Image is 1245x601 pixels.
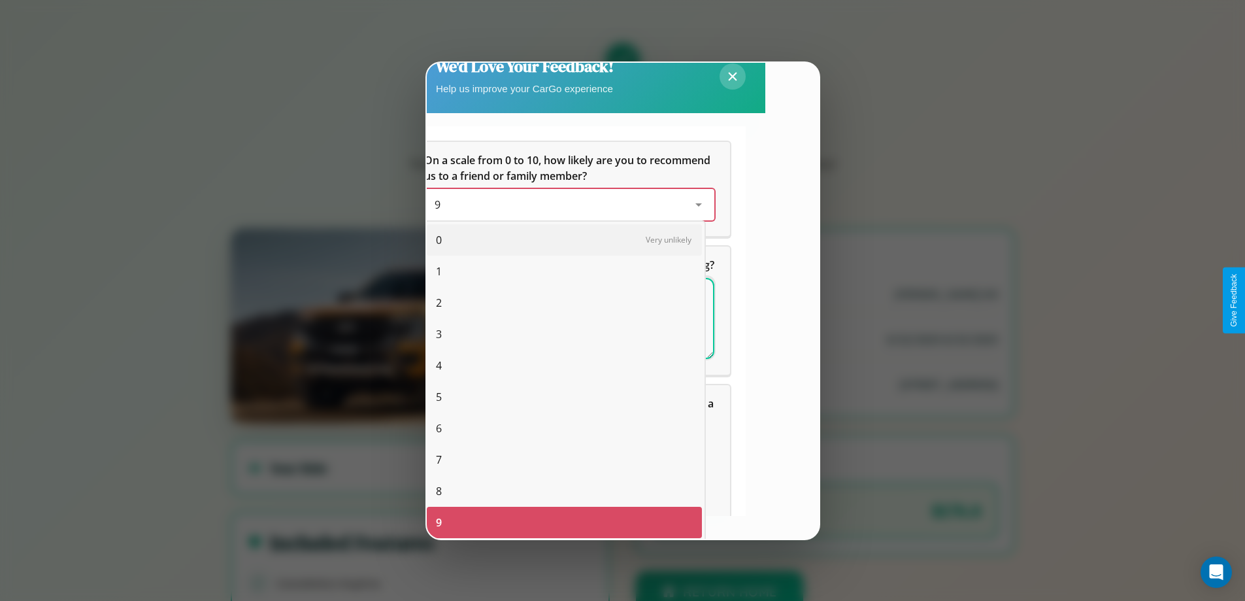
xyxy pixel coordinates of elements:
div: 0 [427,224,702,256]
div: 4 [427,350,702,381]
span: 1 [436,264,442,279]
span: Which of the following features do you value the most in a vehicle? [424,396,716,426]
div: 5 [427,381,702,413]
div: On a scale from 0 to 10, how likely are you to recommend us to a friend or family member? [424,189,714,220]
div: 10 [427,538,702,570]
span: What can we do to make your experience more satisfying? [424,258,714,272]
span: 0 [436,232,442,248]
div: On a scale from 0 to 10, how likely are you to recommend us to a friend or family member? [408,142,730,236]
div: 6 [427,413,702,444]
div: 9 [427,507,702,538]
div: 7 [427,444,702,475]
span: 7 [436,452,442,468]
div: Open Intercom Messenger [1201,557,1232,588]
span: On a scale from 0 to 10, how likely are you to recommend us to a friend or family member? [424,153,713,183]
h5: On a scale from 0 to 10, how likely are you to recommend us to a friend or family member? [424,152,714,184]
span: 5 [436,389,442,405]
div: Give Feedback [1229,274,1238,327]
p: Help us improve your CarGo experience [436,80,614,97]
div: 3 [427,318,702,350]
span: 9 [435,197,440,212]
div: 1 [427,256,702,287]
span: 9 [436,515,442,530]
span: 3 [436,326,442,342]
h2: We'd Love Your Feedback! [436,56,614,77]
span: 4 [436,358,442,373]
div: 2 [427,287,702,318]
div: 8 [427,475,702,507]
span: Very unlikely [646,234,691,245]
span: 2 [436,295,442,311]
span: 8 [436,483,442,499]
span: 6 [436,421,442,436]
